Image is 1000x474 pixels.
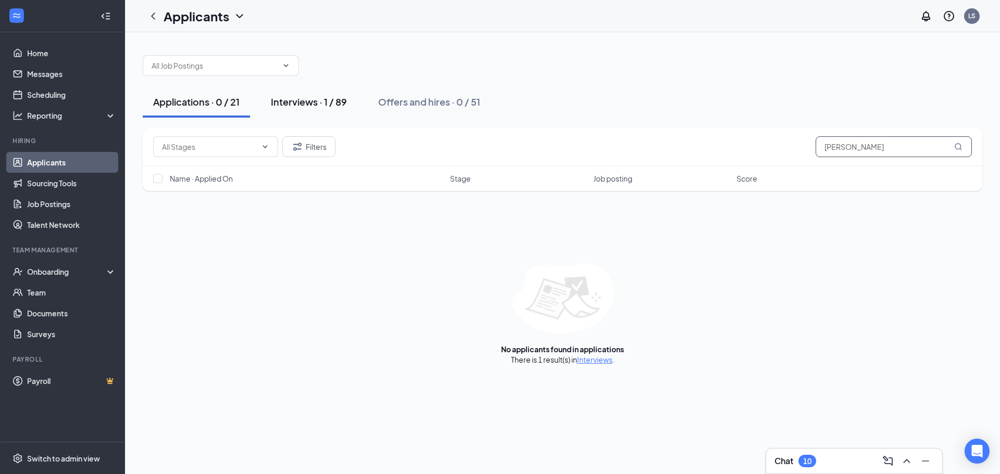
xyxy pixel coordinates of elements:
svg: Collapse [101,11,111,21]
div: Team Management [12,246,114,254]
div: Offers and hires · 0 / 51 [378,95,480,108]
svg: ChevronDown [282,61,290,70]
svg: ChevronDown [233,10,246,22]
svg: Settings [12,453,23,464]
div: Interviews · 1 / 89 [271,95,347,108]
input: All Job Postings [152,60,278,71]
div: Payroll [12,355,114,364]
img: empty-state [512,264,614,334]
a: Talent Network [27,214,116,235]
div: Switch to admin view [27,453,100,464]
div: There is 1 result(s) in . [511,354,615,365]
input: All Stages [162,141,257,152]
svg: ChevronLeft [147,10,159,22]
div: Open Intercom Messenger [965,439,990,464]
a: Messages [27,63,116,84]
span: Score [736,173,757,184]
button: Minimize [917,453,934,469]
span: Stage [450,173,471,184]
svg: WorkstreamLogo [11,10,22,21]
div: Applications · 0 / 21 [153,95,240,108]
button: Filter Filters [282,136,335,157]
h1: Applicants [164,7,229,25]
svg: MagnifyingGlass [954,143,963,151]
div: 10 [803,457,811,466]
div: Onboarding [27,266,107,277]
a: Scheduling [27,84,116,105]
span: Job posting [593,173,632,184]
span: Name · Applied On [170,173,233,184]
svg: Notifications [920,10,932,22]
svg: ChevronUp [901,455,913,467]
svg: UserCheck [12,266,23,277]
button: ChevronUp [898,453,915,469]
h3: Chat [774,455,793,467]
div: LS [968,11,976,20]
svg: QuestionInfo [943,10,955,22]
a: Documents [27,303,116,324]
button: ComposeMessage [880,453,896,469]
svg: ChevronDown [261,143,269,151]
a: Sourcing Tools [27,173,116,194]
svg: Filter [291,140,304,153]
div: Hiring [12,136,114,145]
a: Home [27,43,116,63]
div: No applicants found in applications [501,344,624,354]
a: Interviews [577,355,612,364]
svg: Minimize [919,455,932,467]
a: Applicants [27,152,116,173]
a: PayrollCrown [27,370,116,391]
input: Search in applications [816,136,972,157]
div: Reporting [27,110,117,121]
a: Surveys [27,324,116,344]
svg: ComposeMessage [882,455,894,467]
a: Team [27,282,116,303]
svg: Analysis [12,110,23,121]
a: Job Postings [27,194,116,214]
